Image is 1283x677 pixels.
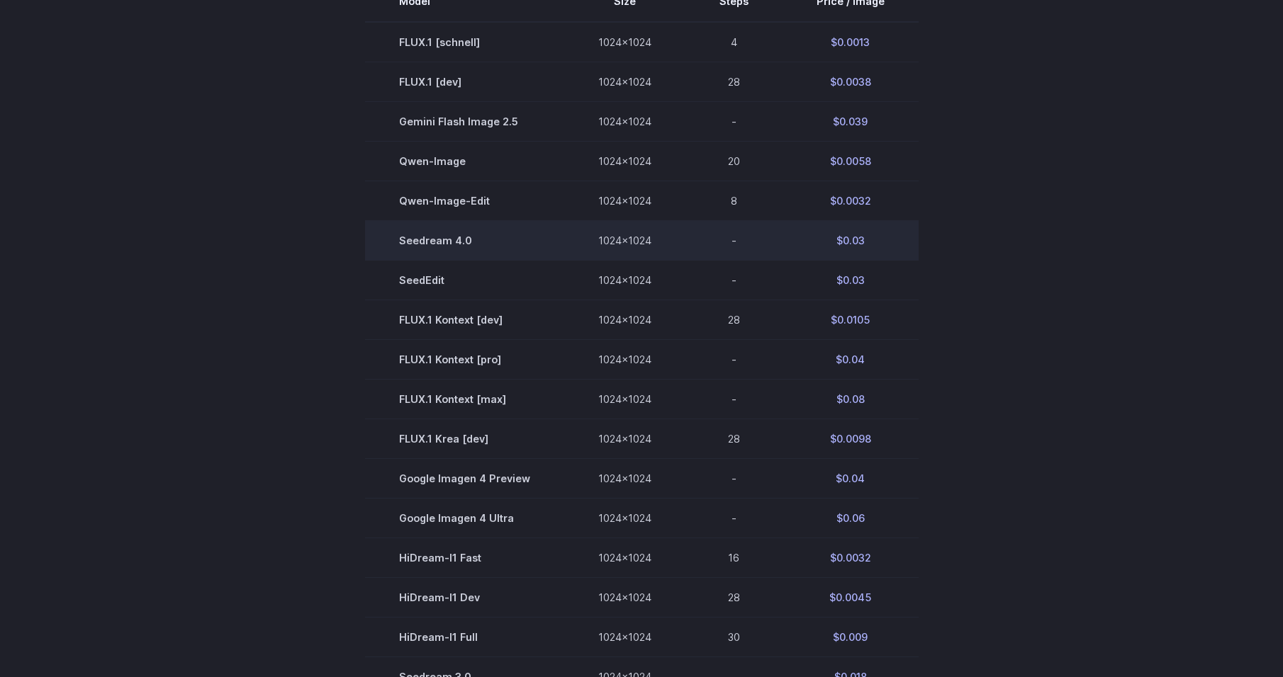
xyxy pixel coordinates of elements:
td: $0.04 [783,459,919,499]
td: 28 [685,419,783,458]
td: 1024x1024 [564,101,685,141]
td: - [685,220,783,260]
td: 1024x1024 [564,141,685,181]
td: - [685,260,783,300]
td: Qwen-Image [365,141,564,181]
td: $0.03 [783,220,919,260]
td: 1024x1024 [564,538,685,578]
td: Google Imagen 4 Ultra [365,499,564,538]
td: $0.0032 [783,538,919,578]
td: - [685,499,783,538]
td: 28 [685,62,783,101]
td: 4 [685,22,783,62]
td: Qwen-Image-Edit [365,181,564,220]
td: 1024x1024 [564,181,685,220]
td: 30 [685,618,783,657]
td: $0.0013 [783,22,919,62]
td: 1024x1024 [564,419,685,458]
td: $0.0038 [783,62,919,101]
td: FLUX.1 [schnell] [365,22,564,62]
td: $0.04 [783,339,919,379]
td: Seedream 4.0 [365,220,564,260]
td: 8 [685,181,783,220]
td: - [685,101,783,141]
span: Gemini Flash Image 2.5 [399,113,530,130]
td: $0.0098 [783,419,919,458]
td: 28 [685,578,783,618]
td: SeedEdit [365,260,564,300]
td: $0.0045 [783,578,919,618]
td: FLUX.1 Kontext [max] [365,379,564,419]
td: 28 [685,300,783,339]
td: Google Imagen 4 Preview [365,459,564,499]
td: 1024x1024 [564,379,685,419]
td: FLUX.1 Kontext [dev] [365,300,564,339]
td: FLUX.1 Kontext [pro] [365,339,564,379]
td: $0.039 [783,101,919,141]
td: 1024x1024 [564,22,685,62]
td: 1024x1024 [564,459,685,499]
td: 1024x1024 [564,62,685,101]
td: $0.03 [783,260,919,300]
td: 1024x1024 [564,300,685,339]
td: 1024x1024 [564,260,685,300]
td: - [685,459,783,499]
td: FLUX.1 [dev] [365,62,564,101]
td: $0.0058 [783,141,919,181]
td: $0.08 [783,379,919,419]
td: $0.0105 [783,300,919,339]
td: HiDream-I1 Full [365,618,564,657]
td: - [685,339,783,379]
td: 16 [685,538,783,578]
td: 1024x1024 [564,220,685,260]
td: 1024x1024 [564,339,685,379]
td: 20 [685,141,783,181]
td: 1024x1024 [564,499,685,538]
td: FLUX.1 Krea [dev] [365,419,564,458]
td: HiDream-I1 Fast [365,538,564,578]
td: $0.0032 [783,181,919,220]
td: 1024x1024 [564,578,685,618]
td: HiDream-I1 Dev [365,578,564,618]
td: - [685,379,783,419]
td: $0.06 [783,499,919,538]
td: $0.009 [783,618,919,657]
td: 1024x1024 [564,618,685,657]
